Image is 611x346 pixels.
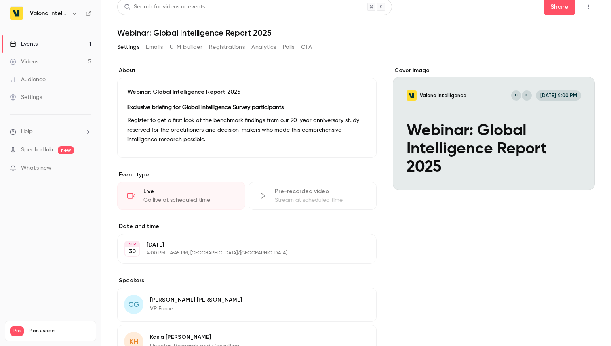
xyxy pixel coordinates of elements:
button: Emails [146,41,163,54]
p: Event type [117,171,377,179]
p: 30 [129,247,136,256]
h6: Valona Intelligence [30,9,68,17]
div: Live [143,187,235,195]
img: Valona Intelligence [10,7,23,20]
div: CG[PERSON_NAME] [PERSON_NAME]VP Euroe [117,288,377,322]
span: What's new [21,164,51,172]
button: Registrations [209,41,245,54]
li: help-dropdown-opener [10,128,91,136]
button: CTA [301,41,312,54]
div: Settings [10,93,42,101]
button: Analytics [251,41,276,54]
p: Register to get a first look at the benchmark findings from our 20-year anniversary study—reserve... [127,115,367,145]
span: new [58,146,74,154]
p: [PERSON_NAME] [PERSON_NAME] [150,296,242,304]
span: CG [128,299,139,310]
p: Kasia [PERSON_NAME] [150,333,240,341]
p: Webinar: Global Intelligence Report 2025 [127,88,367,96]
label: Speakers [117,277,377,285]
div: Pre-recorded videoStream at scheduled time [249,182,377,210]
label: About [117,67,377,75]
button: Polls [283,41,295,54]
div: LiveGo live at scheduled time [117,182,245,210]
section: Cover image [393,67,595,190]
div: Go live at scheduled time [143,196,235,204]
p: [DATE] [147,241,334,249]
div: Pre-recorded video [275,187,367,195]
strong: Exclusive briefing for Global Intelligence Survey participants [127,105,284,110]
label: Date and time [117,222,377,231]
div: Events [10,40,38,48]
button: Settings [117,41,139,54]
p: VP Euroe [150,305,242,313]
div: Videos [10,58,38,66]
p: 4:00 PM - 4:45 PM, [GEOGRAPHIC_DATA]/[GEOGRAPHIC_DATA] [147,250,334,256]
h1: Webinar: Global Intelligence Report 2025 [117,28,595,38]
a: SpeakerHub [21,146,53,154]
div: Audience [10,75,46,84]
span: Pro [10,326,24,336]
div: Search for videos or events [124,3,205,11]
div: Stream at scheduled time [275,196,367,204]
button: UTM builder [170,41,202,54]
span: Help [21,128,33,136]
label: Cover image [393,67,595,75]
div: SEP [125,241,139,247]
span: Plan usage [29,328,91,334]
